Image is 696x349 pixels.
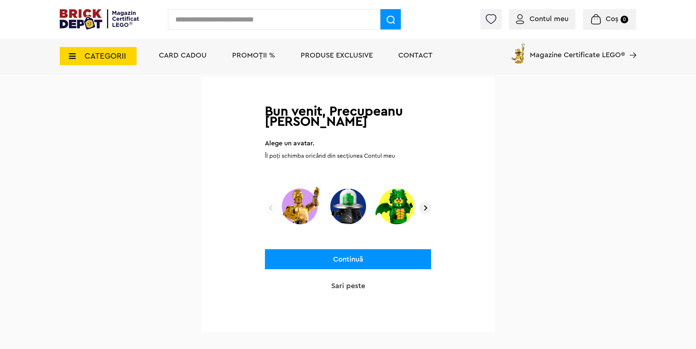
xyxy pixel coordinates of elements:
[85,52,126,60] span: CATEGORII
[398,52,433,59] a: Contact
[621,16,628,23] small: 0
[301,52,373,59] a: Produse exclusive
[159,52,207,59] a: Card Cadou
[529,15,568,23] span: Contul meu
[265,281,431,291] a: Sari peste
[625,42,636,49] a: Magazine Certificate LEGO®
[232,52,275,59] a: PROMOȚII %
[265,106,431,127] h2: Bun venit, Precupeanu [PERSON_NAME]
[265,249,431,269] button: Continuă
[606,15,618,23] span: Coș
[530,42,625,59] span: Magazine Certificate LEGO®
[265,138,431,148] p: Alege un avatar.
[265,152,431,160] p: Îl poți schimba oricând din secțiunea Contul meu
[516,15,568,23] a: Contul meu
